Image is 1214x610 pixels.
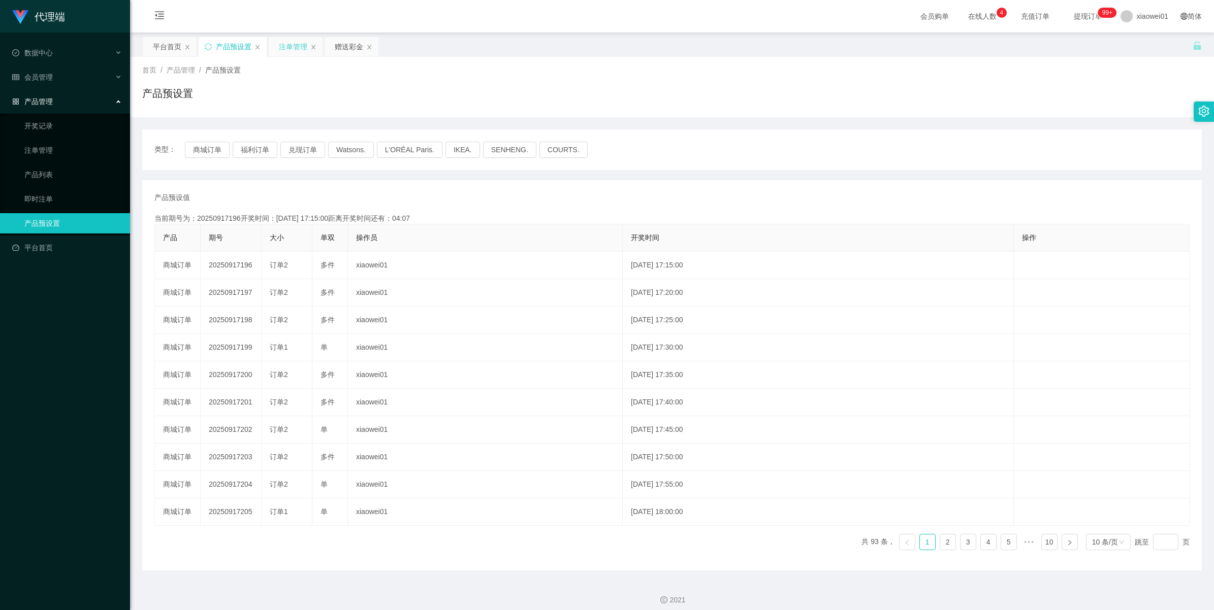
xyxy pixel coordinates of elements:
span: 订单2 [270,261,288,269]
span: 单 [321,507,328,516]
td: xiaowei01 [348,361,623,389]
td: 商城订单 [155,498,201,526]
td: xiaowei01 [348,252,623,279]
td: [DATE] 17:35:00 [623,361,1013,389]
span: 类型： [154,142,185,158]
li: 10 [1041,534,1058,550]
span: 订单2 [270,480,288,488]
i: 图标: close [254,44,261,50]
button: SENHENG. [483,142,536,158]
a: 5 [1001,534,1016,550]
span: / [161,66,163,74]
li: 2 [940,534,956,550]
h1: 代理端 [35,1,65,33]
a: 图标: dashboard平台首页 [12,238,122,258]
li: 4 [980,534,997,550]
span: 会员管理 [12,73,53,81]
span: 单 [321,425,328,433]
td: 商城订单 [155,361,201,389]
button: Watsons. [328,142,374,158]
span: 产品预设值 [154,192,190,203]
span: ••• [1021,534,1037,550]
button: IKEA. [445,142,480,158]
a: 即时注单 [24,189,122,209]
button: L'ORÉAL Paris. [377,142,442,158]
img: logo.9652507e.png [12,10,28,24]
a: 产品列表 [24,164,122,185]
button: 兑现订单 [280,142,325,158]
span: 数据中心 [12,49,53,57]
li: 3 [960,534,976,550]
span: 订单2 [270,453,288,461]
td: 20250917201 [201,389,262,416]
span: 多件 [321,453,335,461]
span: 多件 [321,316,335,324]
a: 10 [1042,534,1057,550]
div: 赠送彩金 [335,37,363,56]
div: 跳至 页 [1135,534,1190,550]
td: xiaowei01 [348,444,623,471]
td: [DATE] 17:55:00 [623,471,1013,498]
li: 上一页 [899,534,915,550]
sup: 1216 [1098,8,1116,18]
span: 产品 [163,233,177,242]
td: 商城订单 [155,279,201,307]
button: COURTS. [539,142,588,158]
div: 注单管理 [279,37,307,56]
span: 多件 [321,261,335,269]
td: 商城订单 [155,389,201,416]
div: 平台首页 [153,37,181,56]
i: 图标: check-circle-o [12,49,19,56]
span: 订单2 [270,425,288,433]
td: [DATE] 17:15:00 [623,252,1013,279]
td: [DATE] 18:00:00 [623,498,1013,526]
a: 产品预设置 [24,213,122,233]
span: 产品管理 [12,97,53,106]
td: 20250917205 [201,498,262,526]
td: 商城订单 [155,471,201,498]
div: 10 条/页 [1092,534,1118,550]
span: 订单2 [270,370,288,379]
i: 图标: setting [1198,106,1209,117]
td: [DATE] 17:20:00 [623,279,1013,307]
i: 图标: copyright [660,596,667,603]
i: 图标: menu-fold [142,1,177,33]
li: 向后 5 页 [1021,534,1037,550]
div: 2021 [138,595,1206,605]
td: xiaowei01 [348,389,623,416]
i: 图标: appstore-o [12,98,19,105]
li: 共 93 条， [861,534,894,550]
td: 商城订单 [155,444,201,471]
span: 开奖时间 [631,233,659,242]
td: 20250917200 [201,361,262,389]
i: 图标: right [1067,539,1073,546]
p: 4 [1000,8,1003,18]
button: 商城订单 [185,142,230,158]
div: 当前期号为：20250917196开奖时间：[DATE] 17:15:00距离开奖时间还有：04:07 [154,213,1190,224]
a: 4 [981,534,996,550]
i: 图标: left [904,539,910,546]
td: xiaowei01 [348,307,623,334]
td: 商城订单 [155,416,201,444]
td: [DATE] 17:50:00 [623,444,1013,471]
span: 订单1 [270,343,288,351]
span: 在线人数 [963,13,1002,20]
i: 图标: sync [205,43,212,50]
td: 商城订单 [155,334,201,361]
li: 下一页 [1062,534,1078,550]
span: 单 [321,343,328,351]
span: 单双 [321,233,335,242]
td: xiaowei01 [348,279,623,307]
span: 多件 [321,398,335,406]
a: 开奖记录 [24,116,122,136]
td: xiaowei01 [348,416,623,444]
td: 20250917196 [201,252,262,279]
span: 订单2 [270,398,288,406]
i: 图标: close [184,44,190,50]
a: 1 [920,534,935,550]
i: 图标: unlock [1193,41,1202,50]
h1: 产品预设置 [142,86,193,101]
td: xiaowei01 [348,334,623,361]
i: 图标: close [310,44,316,50]
td: 20250917197 [201,279,262,307]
